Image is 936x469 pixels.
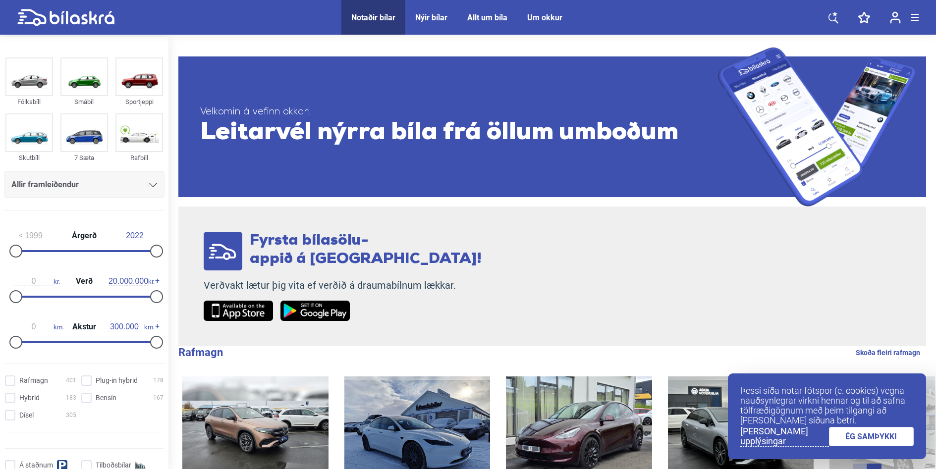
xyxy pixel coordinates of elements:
span: Leitarvél nýrra bíla frá öllum umboðum [200,118,718,148]
span: 183 [66,393,76,403]
div: Rafbíll [115,152,163,163]
img: user-login.svg [890,11,901,24]
span: 167 [153,393,164,403]
b: Rafmagn [178,346,223,359]
span: Dísel [19,410,34,420]
a: Nýir bílar [415,13,447,22]
div: Sportjeppi [115,96,163,107]
a: Skoða fleiri rafmagn [856,346,920,359]
span: Rafmagn [19,375,48,386]
span: Fyrsta bílasölu- appið á [GEOGRAPHIC_DATA]! [250,233,482,267]
span: 305 [66,410,76,420]
span: kr. [109,277,155,286]
span: Árgerð [69,232,99,240]
span: Hybrid [19,393,40,403]
span: Verð [73,277,95,285]
span: 401 [66,375,76,386]
span: Bensín [96,393,116,403]
div: Smábíl [60,96,108,107]
p: Þessi síða notar fótspor (e. cookies) vegna nauðsynlegrar virkni hennar og til að safna tölfræðig... [740,386,914,425]
a: Notaðir bílar [351,13,395,22]
span: kr. [14,277,60,286]
a: ÉG SAMÞYKKI [829,427,914,446]
p: Verðvakt lætur þig vita ef verðið á draumabílnum lækkar. [204,279,482,292]
a: Velkomin á vefinn okkar!Leitarvél nýrra bíla frá öllum umboðum [178,47,926,207]
span: 178 [153,375,164,386]
span: Velkomin á vefinn okkar! [200,106,718,118]
span: Plug-in hybrid [96,375,138,386]
span: Akstur [70,323,99,331]
span: km. [105,322,155,331]
span: Allir framleiðendur [11,178,79,192]
span: km. [14,322,64,331]
div: Skutbíll [5,152,53,163]
div: 7 Sæta [60,152,108,163]
div: Fólksbíll [5,96,53,107]
a: Allt um bíla [467,13,507,22]
a: Um okkur [527,13,562,22]
a: [PERSON_NAME] upplýsingar [740,426,829,447]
